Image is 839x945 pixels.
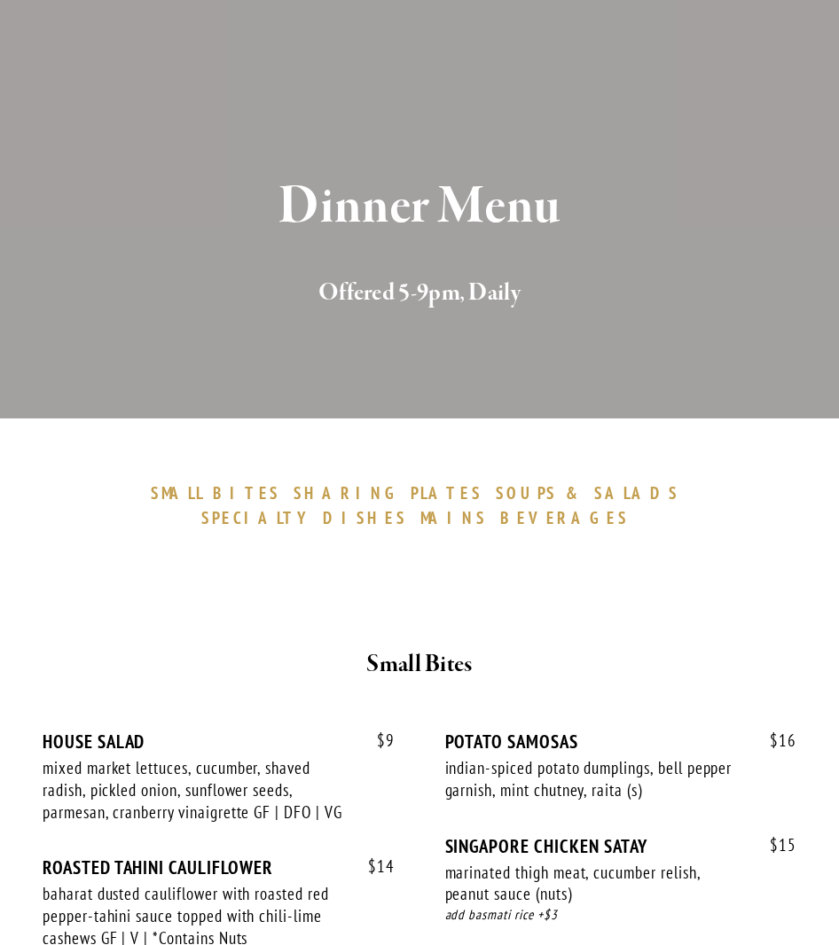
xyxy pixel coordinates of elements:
span: $ [368,855,377,877]
a: SMALLBITES [151,482,290,504]
a: SHARINGPLATES [294,482,490,504]
div: mixed market lettuces, cucumber, shaved radish, pickled onion, sunflower seeds, parmesan, cranber... [43,757,344,823]
div: POTATO SAMOSAS [445,730,797,753]
div: ROASTED TAHINI CAULIFLOWER [43,856,395,879]
span: 9 [359,730,395,751]
span: $ [770,730,779,751]
span: $ [770,834,779,855]
div: HOUSE SALAD [43,730,395,753]
span: PLATES [411,482,482,504]
span: SMALL [151,482,204,504]
h1: Dinner Menu [66,178,773,236]
a: MAINS [420,507,496,528]
span: BEVERAGES [500,507,630,528]
span: 15 [752,835,796,855]
a: SOUPS&SALADS [496,482,688,504]
div: marinated thigh meat, cucumber relish, peanut sauce (nuts) [445,862,747,905]
div: indian-spiced potato dumplings, bell pepper garnish, mint chutney, raita (s) [445,757,747,801]
span: BITES [213,482,281,504]
span: & [566,482,585,504]
span: SPECIALTY [201,507,315,528]
span: MAINS [420,507,487,528]
a: SPECIALTYDISHES [201,507,416,528]
strong: Small Bites [366,649,472,680]
span: 16 [752,730,796,751]
span: 14 [350,856,395,877]
span: SALADS [594,482,679,504]
div: SINGAPORE CHICKEN SATAY [445,835,797,857]
span: SOUPS [496,482,558,504]
span: SHARING [294,482,402,504]
span: $ [377,730,386,751]
span: DISHES [323,507,407,528]
div: add basmati rice +$3 [445,905,797,925]
h2: Offered 5-9pm, Daily [66,275,773,312]
a: BEVERAGES [500,507,639,528]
